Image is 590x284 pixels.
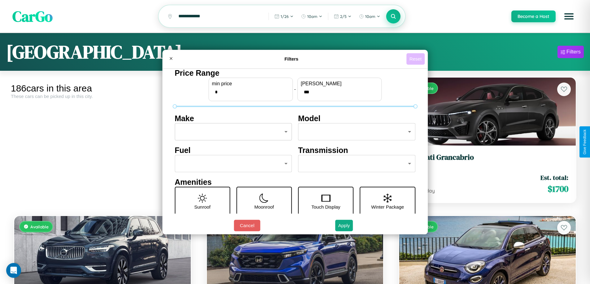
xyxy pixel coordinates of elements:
p: Moonroof [254,203,274,211]
a: Maserati Grancabrio2024 [407,153,568,168]
button: Reset [406,53,425,65]
button: 10am [356,11,383,21]
span: CarGo [12,6,53,27]
button: 10am [298,11,326,21]
div: Filters [566,49,581,55]
span: Available [30,224,49,229]
span: $ 1700 [548,183,568,195]
span: 10am [365,14,375,19]
p: - [294,85,296,93]
span: 10am [307,14,317,19]
p: Sunroof [194,203,211,211]
button: 2/5 [331,11,355,21]
h4: Fuel [175,146,292,155]
p: Touch Display [311,203,340,211]
span: 1 / 26 [281,14,289,19]
div: These cars can be picked up in this city. [11,94,194,99]
span: 2 / 5 [340,14,347,19]
h4: Make [175,114,292,123]
div: Open Intercom Messenger [6,263,21,278]
button: Apply [335,220,353,231]
label: [PERSON_NAME] [301,81,378,87]
h1: [GEOGRAPHIC_DATA] [6,39,182,65]
div: 186 cars in this area [11,83,194,94]
h4: Model [298,114,416,123]
button: Become a Host [511,11,556,22]
h4: Filters [177,56,406,61]
h4: Amenities [175,178,415,187]
h3: Maserati Grancabrio [407,153,568,162]
button: Open menu [560,8,578,25]
button: Filters [557,46,584,58]
h4: Price Range [175,69,415,78]
button: Cancel [234,220,260,231]
h4: Transmission [298,146,416,155]
p: Winter Package [371,203,404,211]
span: Est. total: [540,173,568,182]
button: 1/26 [271,11,297,21]
span: / day [422,188,435,194]
div: Give Feedback [583,129,587,155]
label: min price [212,81,289,87]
